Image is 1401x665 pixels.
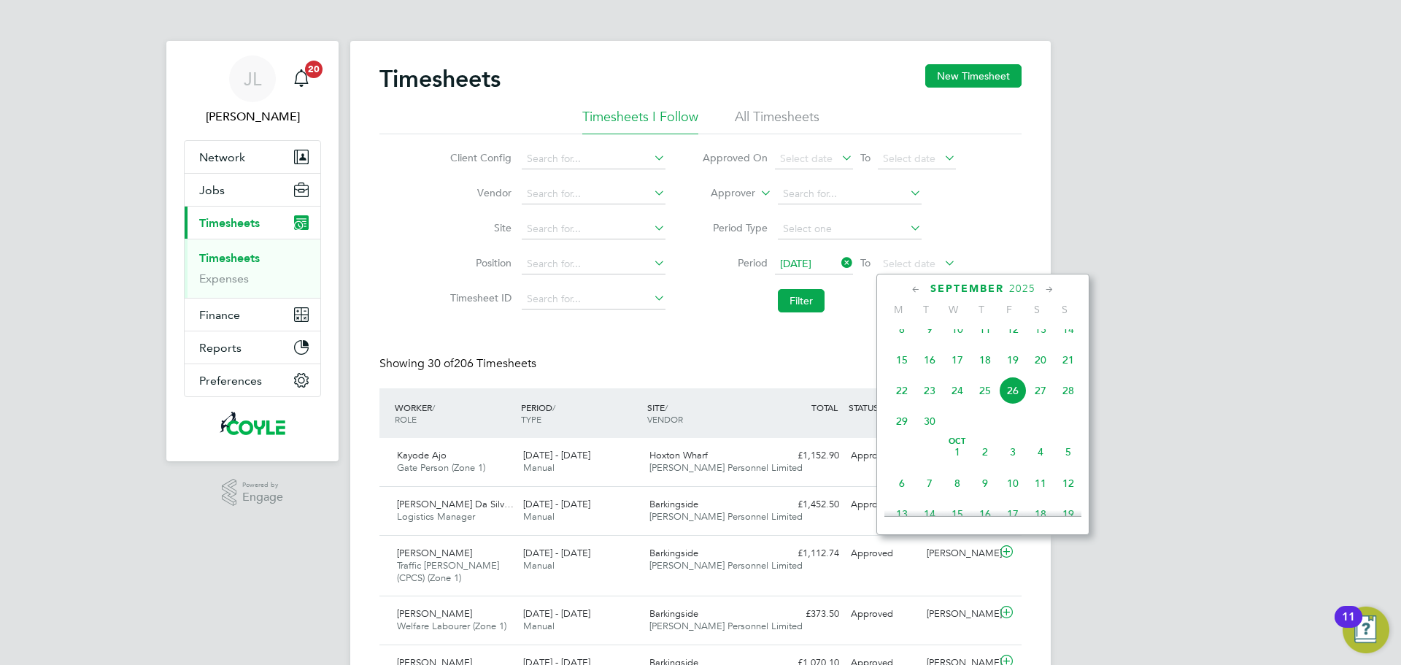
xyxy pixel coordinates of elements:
[185,141,320,173] button: Network
[971,438,999,466] span: 2
[397,449,447,461] span: Kayode Ajo
[184,108,321,126] span: Jenna Last
[925,64,1022,88] button: New Timesheet
[523,620,555,632] span: Manual
[649,547,698,559] span: Barkingside
[552,401,555,413] span: /
[1054,438,1082,466] span: 5
[446,186,512,199] label: Vendor
[971,377,999,404] span: 25
[884,303,912,316] span: M
[971,346,999,374] span: 18
[1054,500,1082,528] span: 19
[943,438,971,445] span: Oct
[199,374,262,388] span: Preferences
[1023,303,1051,316] span: S
[1054,346,1082,374] span: 21
[690,186,755,201] label: Approver
[397,498,514,510] span: [PERSON_NAME] Da Silv…
[397,547,472,559] span: [PERSON_NAME]
[735,108,819,134] li: All Timesheets
[644,394,770,432] div: SITE
[916,407,943,435] span: 30
[888,407,916,435] span: 29
[199,272,249,285] a: Expenses
[428,356,454,371] span: 30 of
[845,444,921,468] div: Approved
[199,150,245,164] span: Network
[184,412,321,435] a: Go to home page
[780,152,833,165] span: Select date
[199,216,260,230] span: Timesheets
[1027,315,1054,343] span: 13
[943,346,971,374] span: 17
[523,547,590,559] span: [DATE] - [DATE]
[845,394,921,420] div: STATUS
[185,239,320,298] div: Timesheets
[379,356,539,372] div: Showing
[522,254,665,274] input: Search for...
[395,413,417,425] span: ROLE
[523,498,590,510] span: [DATE] - [DATE]
[199,341,242,355] span: Reports
[222,479,284,507] a: Powered byEngage
[242,491,283,504] span: Engage
[1343,607,1389,653] button: Open Resource Center, 11 new notifications
[999,469,1027,497] span: 10
[971,469,999,497] span: 9
[845,602,921,626] div: Approved
[1027,438,1054,466] span: 4
[999,377,1027,404] span: 26
[888,377,916,404] span: 22
[999,438,1027,466] span: 3
[943,469,971,497] span: 8
[856,148,875,167] span: To
[397,620,506,632] span: Welfare Labourer (Zone 1)
[199,251,260,265] a: Timesheets
[769,602,845,626] div: £373.50
[523,510,555,523] span: Manual
[522,184,665,204] input: Search for...
[999,315,1027,343] span: 12
[888,500,916,528] span: 13
[1342,617,1355,636] div: 11
[780,257,811,270] span: [DATE]
[943,315,971,343] span: 10
[446,151,512,164] label: Client Config
[242,479,283,491] span: Powered by
[521,413,541,425] span: TYPE
[665,401,668,413] span: /
[968,303,995,316] span: T
[397,607,472,620] span: [PERSON_NAME]
[1027,377,1054,404] span: 27
[220,412,285,435] img: coyles-logo-retina.png
[287,55,316,102] a: 20
[912,303,940,316] span: T
[446,291,512,304] label: Timesheet ID
[888,315,916,343] span: 8
[649,510,803,523] span: [PERSON_NAME] Personnel Limited
[199,183,225,197] span: Jobs
[1027,346,1054,374] span: 20
[943,377,971,404] span: 24
[1027,500,1054,528] span: 18
[921,542,997,566] div: [PERSON_NAME]
[971,315,999,343] span: 11
[702,256,768,269] label: Period
[523,559,555,572] span: Manual
[446,256,512,269] label: Position
[649,607,698,620] span: Barkingside
[379,64,501,93] h2: Timesheets
[649,449,708,461] span: Hoxton Wharf
[845,493,921,517] div: Approved
[883,257,935,270] span: Select date
[1009,282,1035,295] span: 2025
[971,500,999,528] span: 16
[517,394,644,432] div: PERIOD
[523,607,590,620] span: [DATE] - [DATE]
[1054,469,1082,497] span: 12
[888,469,916,497] span: 6
[397,510,475,523] span: Logistics Manager
[769,444,845,468] div: £1,152.90
[999,500,1027,528] span: 17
